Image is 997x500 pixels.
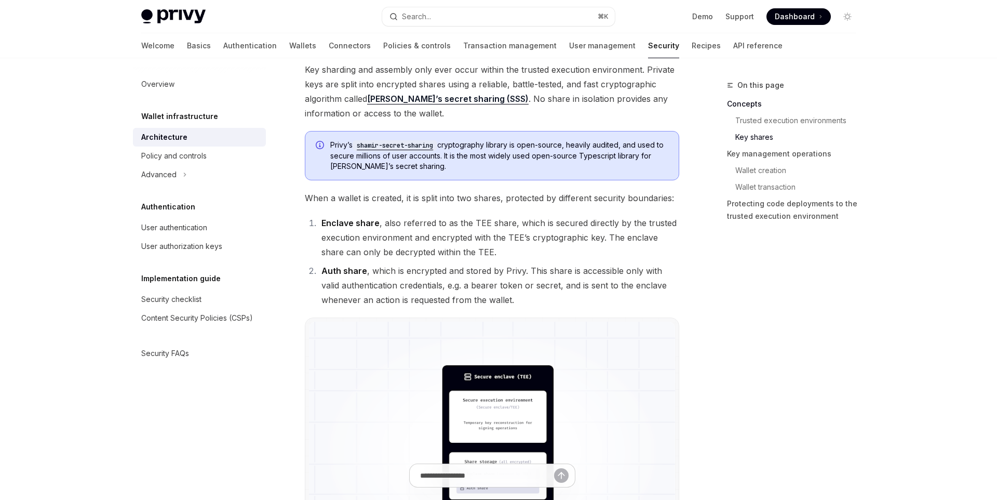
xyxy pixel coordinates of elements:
a: Policies & controls [383,33,451,58]
a: Security [648,33,679,58]
a: API reference [733,33,783,58]
a: Welcome [141,33,174,58]
span: On this page [737,79,784,91]
a: Protecting code deployments to the trusted execution environment [727,195,864,225]
svg: Info [316,141,326,151]
span: When a wallet is created, it is split into two shares, protected by different security boundaries: [305,191,679,205]
span: ⌘ K [598,12,609,21]
div: User authorization keys [141,240,222,253]
a: Overview [133,75,266,94]
a: Wallet creation [735,162,864,179]
div: Advanced [141,168,177,181]
li: , also referred to as the TEE share, which is secured directly by the trusted execution environme... [318,216,679,259]
a: Architecture [133,128,266,147]
a: Basics [187,33,211,58]
a: User management [569,33,636,58]
span: Dashboard [775,11,815,22]
button: Toggle dark mode [839,8,856,25]
a: Wallet transaction [735,179,864,195]
a: Dashboard [766,8,831,25]
button: Search...⌘K [382,7,615,26]
a: Wallets [289,33,316,58]
li: , which is encrypted and stored by Privy. This share is accessible only with valid authentication... [318,264,679,307]
div: User authentication [141,221,207,234]
span: Key sharding and assembly only ever occur within the trusted execution environment. Private keys ... [305,62,679,121]
a: Recipes [692,33,721,58]
h5: Implementation guide [141,272,221,285]
a: Key management operations [727,146,864,162]
h5: Wallet infrastructure [141,110,218,123]
div: Search... [402,10,431,23]
a: [PERSON_NAME]’s secret sharing (SSS) [367,94,529,104]
img: light logo [141,9,206,24]
a: Concepts [727,96,864,112]
span: Privy’s cryptography library is open-source, heavily audited, and used to secure millions of user... [330,140,668,172]
a: Content Security Policies (CSPs) [133,309,266,327]
code: shamir-secret-sharing [353,140,437,151]
h5: Authentication [141,201,195,213]
strong: Auth share [321,266,367,276]
div: Security checklist [141,293,201,306]
a: Demo [692,11,713,22]
a: Key shares [735,129,864,146]
a: Security checklist [133,290,266,309]
div: Architecture [141,131,187,143]
strong: Enclave share [321,218,380,228]
a: Authentication [223,33,277,58]
div: Content Security Policies (CSPs) [141,312,253,324]
a: Transaction management [463,33,557,58]
div: Overview [141,78,174,90]
a: Policy and controls [133,147,266,165]
a: Connectors [329,33,371,58]
div: Policy and controls [141,150,207,162]
div: Security FAQs [141,347,189,360]
a: Support [725,11,754,22]
a: User authentication [133,218,266,237]
a: shamir-secret-sharing [353,140,437,149]
a: Security FAQs [133,344,266,363]
button: Send message [554,468,569,483]
a: User authorization keys [133,237,266,256]
a: Trusted execution environments [735,112,864,129]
